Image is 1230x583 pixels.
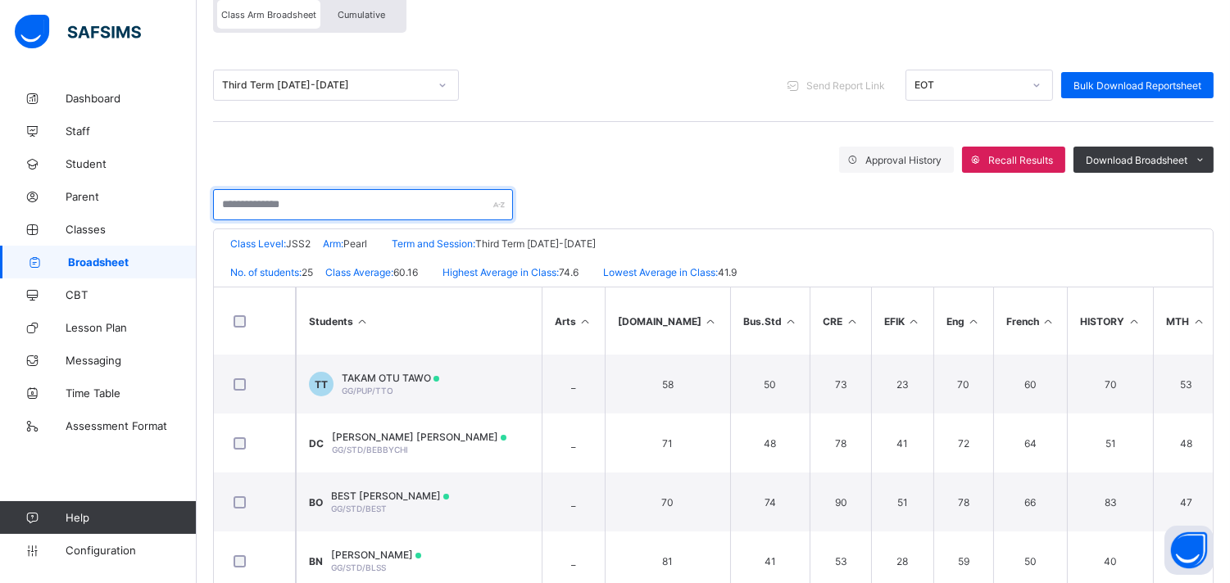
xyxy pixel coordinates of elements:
[331,563,386,572] span: GG/STD/BLSS
[1067,472,1153,531] td: 83
[66,223,197,236] span: Classes
[542,414,605,472] td: _
[230,266,302,278] span: No. of students:
[66,419,197,432] span: Assessment Format
[605,287,730,355] th: [DOMAIN_NAME]
[542,472,605,531] td: _
[296,287,542,355] th: Students
[325,266,393,278] span: Class Average:
[68,255,197,269] span: Broadsheet
[331,490,449,502] span: BEST [PERSON_NAME]
[343,237,367,250] span: Pearl
[1067,414,1153,472] td: 51
[933,414,993,472] td: 72
[933,355,993,414] td: 70
[810,287,871,355] th: CRE
[718,266,737,278] span: 41.9
[1067,287,1153,355] th: HISTORY
[15,15,141,49] img: safsims
[605,472,730,531] td: 70
[315,378,328,391] span: TT
[66,92,197,105] span: Dashboard
[933,287,993,355] th: Eng
[915,79,1023,92] div: EOT
[66,157,197,170] span: Student
[66,511,196,524] span: Help
[1073,79,1201,92] span: Bulk Download Reportsheet
[1153,287,1218,355] th: MTH
[993,414,1068,472] td: 64
[605,414,730,472] td: 71
[542,287,605,355] th: Arts
[810,414,871,472] td: 78
[907,315,921,328] i: Sort in Ascending Order
[356,315,370,328] i: Sort Ascending
[338,9,385,20] span: Cumulative
[871,472,933,531] td: 51
[933,472,993,531] td: 78
[810,355,871,414] td: 73
[66,386,197,400] span: Time Table
[810,472,871,531] td: 90
[66,354,197,367] span: Messaging
[1153,472,1218,531] td: 47
[221,9,316,20] span: Class Arm Broadsheet
[1127,315,1141,328] i: Sort in Ascending Order
[1164,526,1214,575] button: Open asap
[806,79,885,92] span: Send Report Link
[393,266,418,278] span: 60.16
[66,321,197,334] span: Lesson Plan
[845,315,859,328] i: Sort in Ascending Order
[603,266,718,278] span: Lowest Average in Class:
[309,496,323,508] span: BO
[332,431,506,443] span: [PERSON_NAME] [PERSON_NAME]
[66,544,196,557] span: Configuration
[66,190,197,203] span: Parent
[993,472,1068,531] td: 66
[309,437,324,450] span: DC
[342,386,393,395] span: GG/PUP/TTO
[988,154,1053,166] span: Recall Results
[323,237,343,250] span: Arm:
[730,287,810,355] th: Bus.Std
[443,266,559,278] span: Highest Average in Class:
[1191,315,1205,328] i: Sort in Ascending Order
[1086,154,1187,166] span: Download Broadsheet
[222,79,429,92] div: Third Term [DATE]-[DATE]
[230,237,286,250] span: Class Level:
[332,445,408,454] span: GG/STD/BEBBYCHI
[865,154,942,166] span: Approval History
[704,315,718,328] i: Sort in Ascending Order
[871,287,933,355] th: EFIK
[475,237,596,250] span: Third Term [DATE]-[DATE]
[342,372,439,384] span: TAKAM OTU TAWO
[66,288,197,301] span: CBT
[730,414,810,472] td: 48
[871,355,933,414] td: 23
[66,124,197,138] span: Staff
[309,555,323,567] span: BN
[1153,355,1218,414] td: 53
[331,549,421,561] span: [PERSON_NAME]
[559,266,579,278] span: 74.6
[993,287,1068,355] th: French
[993,355,1068,414] td: 60
[542,355,605,414] td: _
[392,237,475,250] span: Term and Session:
[1153,414,1218,472] td: 48
[871,414,933,472] td: 41
[579,315,592,328] i: Sort in Ascending Order
[605,355,730,414] td: 58
[1042,315,1055,328] i: Sort in Ascending Order
[730,355,810,414] td: 50
[302,266,313,278] span: 25
[730,472,810,531] td: 74
[1067,355,1153,414] td: 70
[286,237,311,250] span: JSS2
[784,315,798,328] i: Sort in Ascending Order
[967,315,981,328] i: Sort in Ascending Order
[331,504,387,513] span: GG/STD/BEST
